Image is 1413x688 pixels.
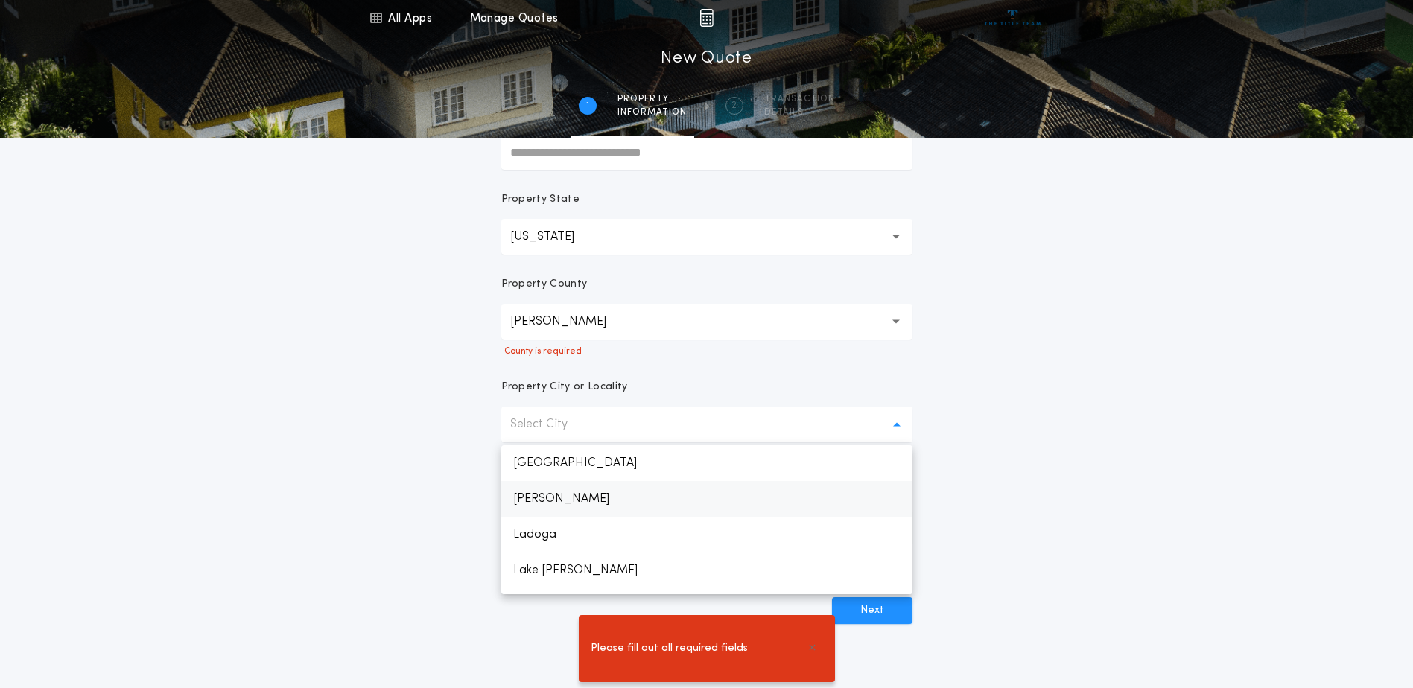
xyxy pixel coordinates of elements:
h2: 1 [586,100,589,112]
span: information [617,106,687,118]
span: Transaction [764,93,835,105]
span: Property [617,93,687,105]
p: Select City [510,415,591,433]
p: Lake [PERSON_NAME] [501,552,912,588]
button: Select City [501,407,912,442]
img: img [699,9,714,27]
p: [US_STATE] [510,228,598,246]
p: Ladoga [501,517,912,552]
p: [PERSON_NAME] [501,481,912,517]
p: [GEOGRAPHIC_DATA] [501,445,912,481]
h2: 2 [731,100,737,112]
img: vs-icon [985,10,1041,25]
button: [US_STATE] [501,219,912,255]
button: Next [832,597,912,624]
button: [PERSON_NAME] [501,304,912,340]
p: Property State [501,192,580,207]
h1: New Quote [661,47,752,71]
p: Property County [501,277,588,292]
span: Please fill out all required fields [591,640,748,657]
ul: Select City [501,445,912,594]
span: details [764,106,835,118]
p: [PERSON_NAME] [510,313,630,331]
p: [PERSON_NAME] [501,588,912,624]
p: County is required [501,345,912,357]
p: Property City or Locality [501,380,628,395]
